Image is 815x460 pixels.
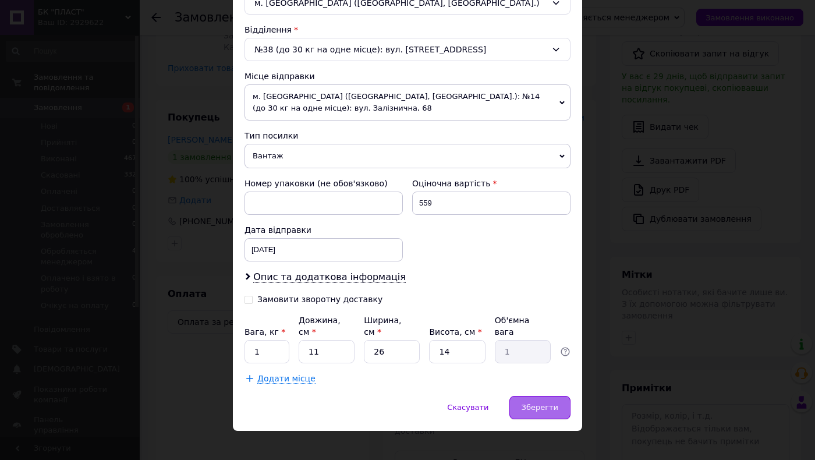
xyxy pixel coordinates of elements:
[257,374,316,384] span: Додати місце
[253,271,406,283] span: Опис та додаткова інформація
[245,131,298,140] span: Тип посилки
[245,38,570,61] div: №38 (до 30 кг на одне місце): вул. [STREET_ADDRESS]
[245,84,570,121] span: м. [GEOGRAPHIC_DATA] ([GEOGRAPHIC_DATA], [GEOGRAPHIC_DATA].): №14 (до 30 кг на одне місце): вул. ...
[257,295,382,305] div: Замовити зворотну доставку
[245,72,315,81] span: Місце відправки
[364,316,401,337] label: Ширина, см
[495,314,551,338] div: Об'ємна вага
[245,178,403,189] div: Номер упаковки (не обов'язково)
[522,403,558,412] span: Зберегти
[245,24,570,36] div: Відділення
[447,403,488,412] span: Скасувати
[245,224,403,236] div: Дата відправки
[245,327,285,337] label: Вага, кг
[245,144,570,168] span: Вантаж
[412,178,570,189] div: Оціночна вартість
[429,327,481,337] label: Висота, см
[299,316,341,337] label: Довжина, см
